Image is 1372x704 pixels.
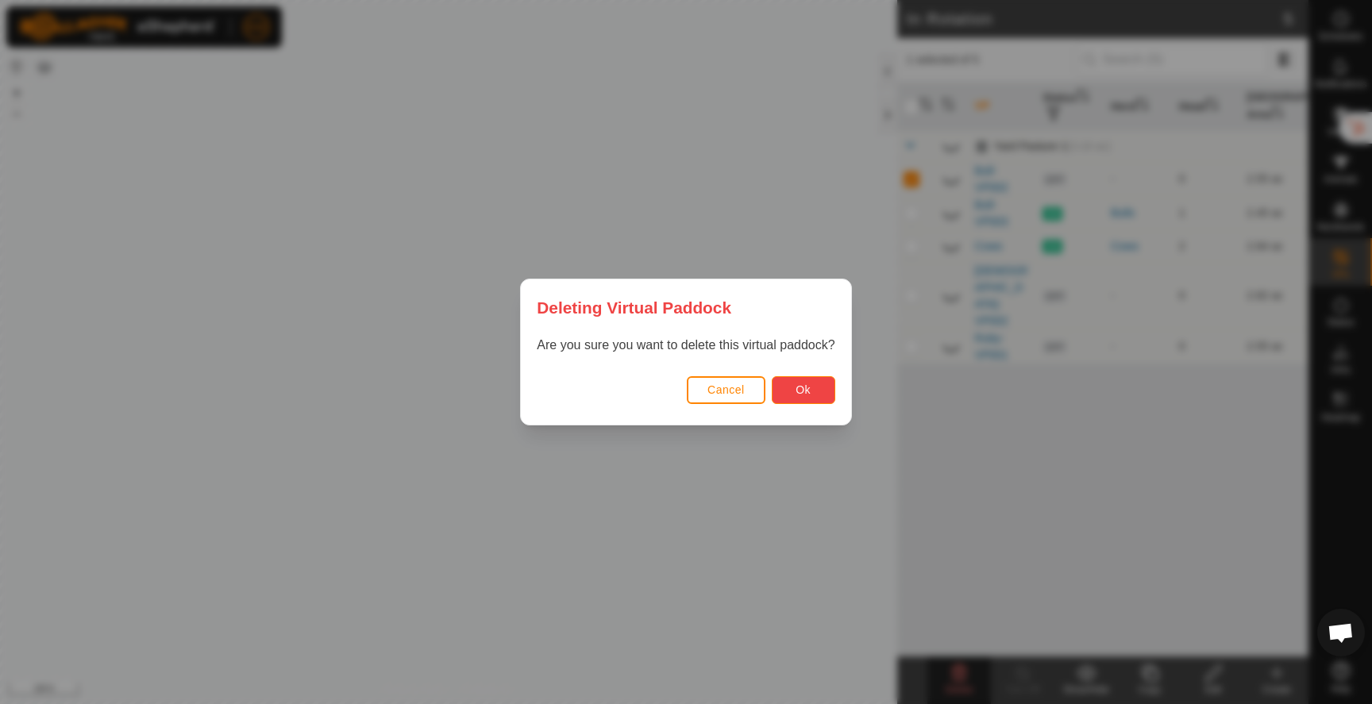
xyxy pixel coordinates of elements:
[707,383,745,396] span: Cancel
[537,336,834,355] p: Are you sure you want to delete this virtual paddock?
[796,383,811,396] span: Ok
[537,295,731,320] span: Deleting Virtual Paddock
[1317,609,1365,656] div: Open chat
[772,376,835,404] button: Ok
[687,376,765,404] button: Cancel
